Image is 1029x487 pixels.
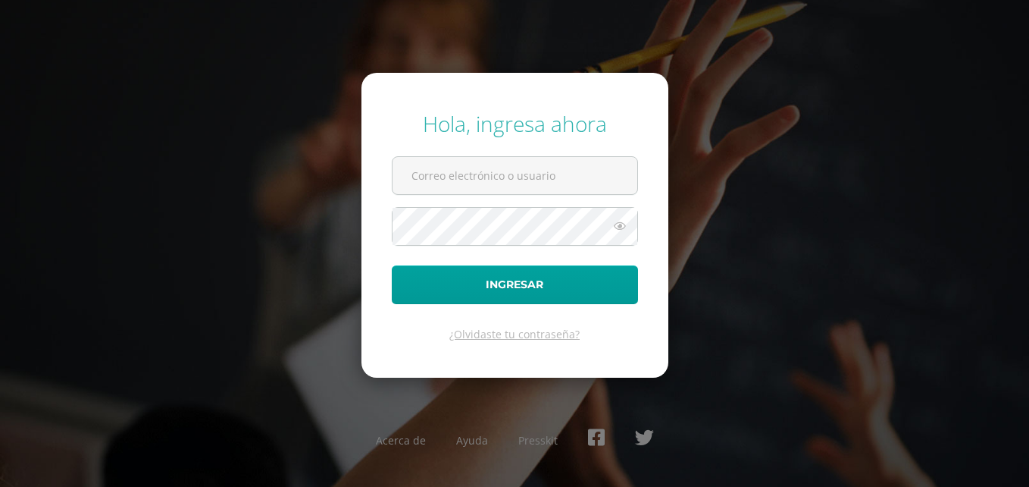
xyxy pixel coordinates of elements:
[376,433,426,448] a: Acerca de
[456,433,488,448] a: Ayuda
[392,109,638,138] div: Hola, ingresa ahora
[392,265,638,304] button: Ingresar
[518,433,558,448] a: Presskit
[393,157,637,194] input: Correo electrónico o usuario
[449,327,580,341] a: ¿Olvidaste tu contraseña?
